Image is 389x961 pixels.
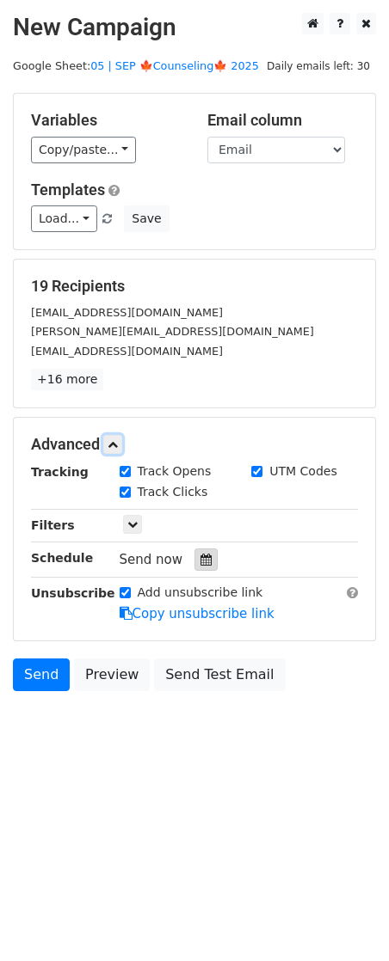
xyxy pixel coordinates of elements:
[269,462,337,480] label: UTM Codes
[31,518,75,532] strong: Filters
[138,483,208,501] label: Track Clicks
[31,205,97,232] a: Load...
[31,369,103,390] a: +16 more
[74,658,150,691] a: Preview
[31,137,136,163] a: Copy/paste...
[31,345,223,358] small: [EMAIL_ADDRESS][DOMAIN_NAME]
[138,462,212,480] label: Track Opens
[261,57,376,76] span: Daily emails left: 30
[31,465,89,479] strong: Tracking
[31,435,358,454] h5: Advanced
[31,277,358,296] h5: 19 Recipients
[90,59,259,72] a: 05 | SEP 🍁Counseling🍁 2025
[31,325,314,338] small: [PERSON_NAME][EMAIL_ADDRESS][DOMAIN_NAME]
[31,181,105,199] a: Templates
[31,306,223,319] small: [EMAIL_ADDRESS][DOMAIN_NAME]
[31,551,93,565] strong: Schedule
[207,111,358,130] h5: Email column
[261,59,376,72] a: Daily emails left: 30
[13,13,376,42] h2: New Campaign
[31,111,182,130] h5: Variables
[31,586,115,600] strong: Unsubscribe
[138,584,263,602] label: Add unsubscribe link
[120,606,275,621] a: Copy unsubscribe link
[13,59,259,72] small: Google Sheet:
[154,658,285,691] a: Send Test Email
[13,658,70,691] a: Send
[303,878,389,961] iframe: Chat Widget
[120,552,183,567] span: Send now
[124,205,169,232] button: Save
